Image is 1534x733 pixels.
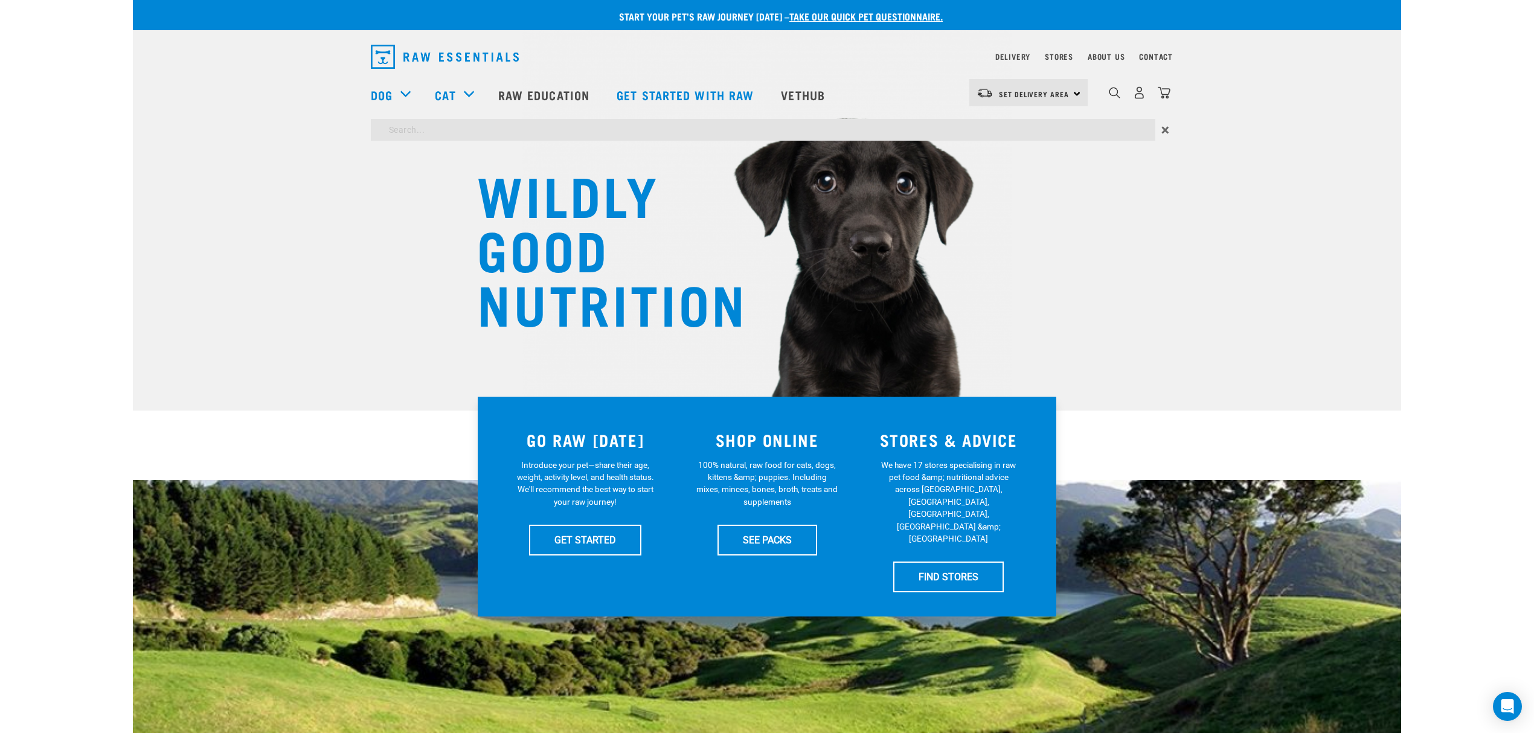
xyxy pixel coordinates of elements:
a: SEE PACKS [717,525,817,555]
img: user.png [1133,86,1146,99]
nav: dropdown navigation [361,40,1173,74]
a: take our quick pet questionnaire. [789,13,943,19]
a: Get started with Raw [605,71,769,119]
nav: dropdown navigation [133,71,1401,119]
span: × [1161,119,1169,141]
p: Start your pet’s raw journey [DATE] – [142,9,1410,24]
a: Delivery [995,54,1030,59]
p: 100% natural, raw food for cats, dogs, kittens &amp; puppies. Including mixes, minces, bones, bro... [696,459,838,508]
a: Raw Education [486,71,605,119]
p: We have 17 stores specialising in raw pet food &amp; nutritional advice across [GEOGRAPHIC_DATA],... [878,459,1019,545]
span: Set Delivery Area [999,92,1069,96]
h3: STORES & ADVICE [865,431,1032,449]
a: GET STARTED [529,525,641,555]
a: Cat [435,86,455,104]
div: Open Intercom Messenger [1493,692,1522,721]
a: Dog [371,86,393,104]
a: Stores [1045,54,1073,59]
h1: WILDLY GOOD NUTRITION [477,166,719,329]
img: Raw Essentials Logo [371,45,519,69]
a: About Us [1088,54,1125,59]
p: Introduce your pet—share their age, weight, activity level, and health status. We'll recommend th... [515,459,656,508]
h3: SHOP ONLINE [684,431,851,449]
img: home-icon-1@2x.png [1109,87,1120,98]
a: Contact [1139,54,1173,59]
img: home-icon@2x.png [1158,86,1170,99]
a: FIND STORES [893,562,1004,592]
input: Search... [371,119,1155,141]
img: van-moving.png [977,88,993,98]
h3: GO RAW [DATE] [502,431,669,449]
a: Vethub [769,71,840,119]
